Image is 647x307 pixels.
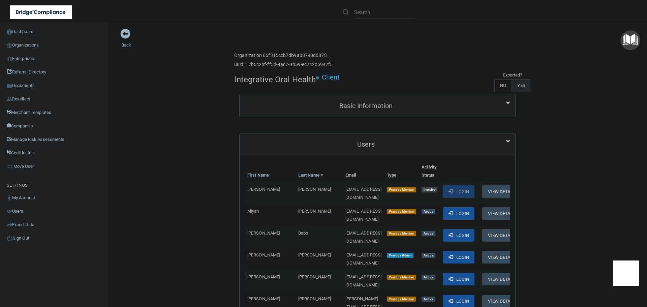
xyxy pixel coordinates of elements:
[245,102,487,110] h5: Basic Information
[354,6,415,19] input: Search
[245,141,487,148] h5: Users
[387,297,416,302] span: Practice Member
[387,253,413,258] span: Practice Admin
[482,185,522,198] button: View Details
[245,98,510,114] a: Basic Information
[443,251,475,264] button: Login
[422,187,437,192] span: Inactive
[247,187,280,192] span: [PERSON_NAME]
[7,181,28,189] label: SETTINGS
[482,229,522,242] button: View Details
[247,274,280,279] span: [PERSON_NAME]
[7,163,13,170] img: briefcase.64adab9b.png
[298,209,331,214] span: [PERSON_NAME]
[247,231,280,236] span: [PERSON_NAME]
[345,274,382,287] span: [EMAIL_ADDRESS][DOMAIN_NAME]
[247,296,280,301] span: [PERSON_NAME]
[247,171,269,179] a: First Name
[343,160,384,182] th: Email
[494,79,512,92] label: NO
[387,187,416,192] span: Practice Member
[387,209,416,214] span: Practice Member
[419,160,440,182] th: Activity Status
[345,231,382,244] span: [EMAIL_ADDRESS][DOMAIN_NAME]
[121,34,131,48] a: Back
[7,96,12,102] img: ic_reseller.de258add.png
[10,5,72,19] img: bridge_compliance_login_screen.278c3ca4.svg
[443,273,475,285] button: Login
[422,297,435,302] span: Active
[7,43,12,48] img: organization-icon.f8decf85.png
[343,9,349,15] img: ic-search.3b580494.png
[298,171,323,179] a: Last Name
[482,273,522,285] button: View Details
[422,231,435,236] span: Active
[384,160,419,182] th: Type
[494,71,531,79] td: Exported?
[7,57,12,61] img: enterprise.0d942306.png
[443,185,475,198] button: Login
[443,229,475,242] button: Login
[298,252,331,257] span: [PERSON_NAME]
[345,252,382,266] span: [EMAIL_ADDRESS][DOMAIN_NAME]
[620,30,640,50] button: Open Resource Center
[443,207,475,220] button: Login
[512,79,530,92] label: YES
[322,71,340,84] p: Client
[7,235,13,241] img: ic_power_dark.7ecde6b1.png
[345,187,382,200] span: [EMAIL_ADDRESS][DOMAIN_NAME]
[422,253,435,258] span: Active
[234,53,333,58] h6: Organization 66f315ccb7db9a08790d0878
[422,209,435,214] span: Active
[7,29,12,35] img: ic_dashboard_dark.d01f4a41.png
[247,252,280,257] span: [PERSON_NAME]
[7,83,12,89] img: icon-documents.8dae5593.png
[482,251,522,264] button: View Details
[387,231,416,236] span: Practice Member
[482,207,522,220] button: View Details
[345,209,382,222] span: [EMAIL_ADDRESS][DOMAIN_NAME]
[298,274,331,279] span: [PERSON_NAME]
[298,187,331,192] span: [PERSON_NAME]
[422,275,435,280] span: Active
[298,296,331,301] span: [PERSON_NAME]
[7,209,12,214] img: icon-users.e205127d.png
[7,222,12,227] img: icon-export.b9366987.png
[247,209,259,214] span: Aliyah
[234,62,333,67] h6: uuid: 17b5c2bf-ff5d-4ac7-9b59-ec242c6942f5
[613,260,639,286] iframe: Drift Widget Chat Controller
[245,137,510,152] a: Users
[298,231,308,236] span: Babb
[234,75,316,84] h4: Integrative Oral Health
[7,195,12,201] img: ic_user_dark.df1a06c3.png
[387,275,416,280] span: Practice Member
